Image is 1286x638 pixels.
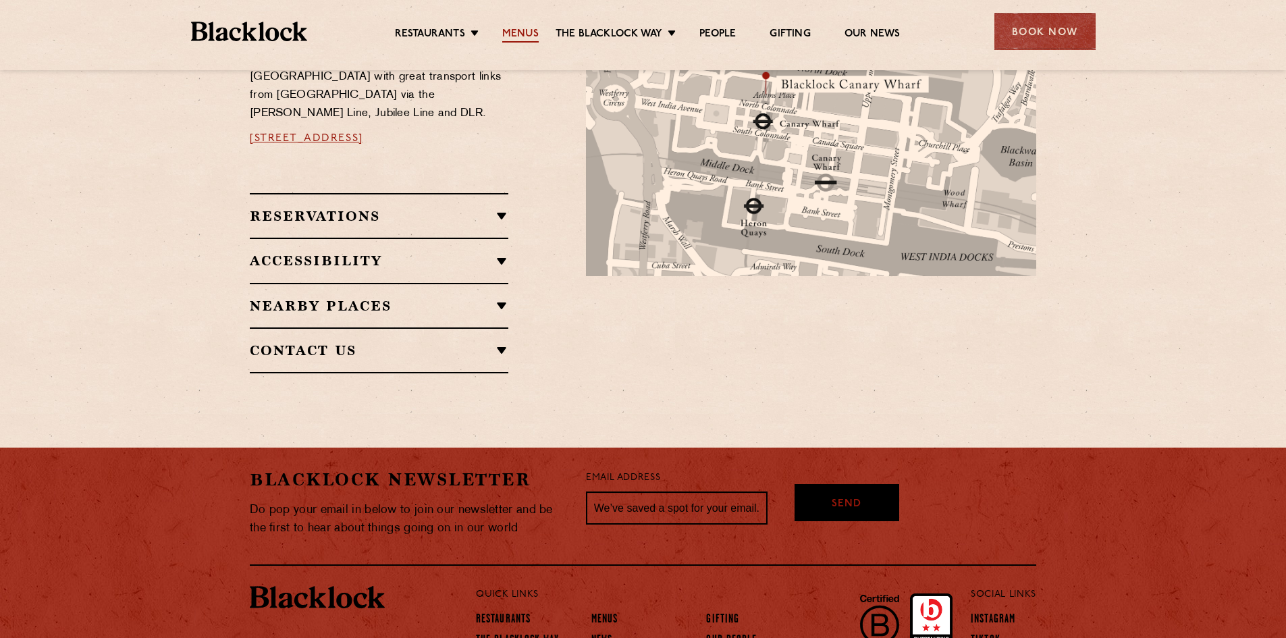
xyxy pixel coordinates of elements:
[586,471,660,486] label: Email Address
[845,28,901,43] a: Our News
[395,28,465,43] a: Restaurants
[250,208,508,224] h2: Reservations
[250,252,508,269] h2: Accessibility
[994,13,1096,50] div: Book Now
[250,586,385,609] img: BL_Textured_Logo-footer-cropped.svg
[250,133,363,144] a: [STREET_ADDRESS]
[250,468,566,491] h2: Blacklock Newsletter
[250,501,566,537] p: Do pop your email in below to join our newsletter and be the first to hear about things going on ...
[891,248,1080,374] img: svg%3E
[699,28,736,43] a: People
[250,342,508,358] h2: Contact Us
[591,613,618,628] a: Menus
[250,35,501,119] span: Located under the railway tracks on Frobisher’s Passage on [GEOGRAPHIC_DATA]’s [GEOGRAPHIC_DATA] ...
[971,613,1015,628] a: Instagram
[556,28,662,43] a: The Blacklock Way
[191,22,308,41] img: BL_Textured_Logo-footer-cropped.svg
[770,28,810,43] a: Gifting
[476,613,531,628] a: Restaurants
[586,491,768,525] input: We’ve saved a spot for your email...
[250,298,508,314] h2: Nearby Places
[832,497,861,512] span: Send
[476,586,926,604] p: Quick Links
[706,613,739,628] a: Gifting
[971,586,1036,604] p: Social Links
[502,28,539,43] a: Menus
